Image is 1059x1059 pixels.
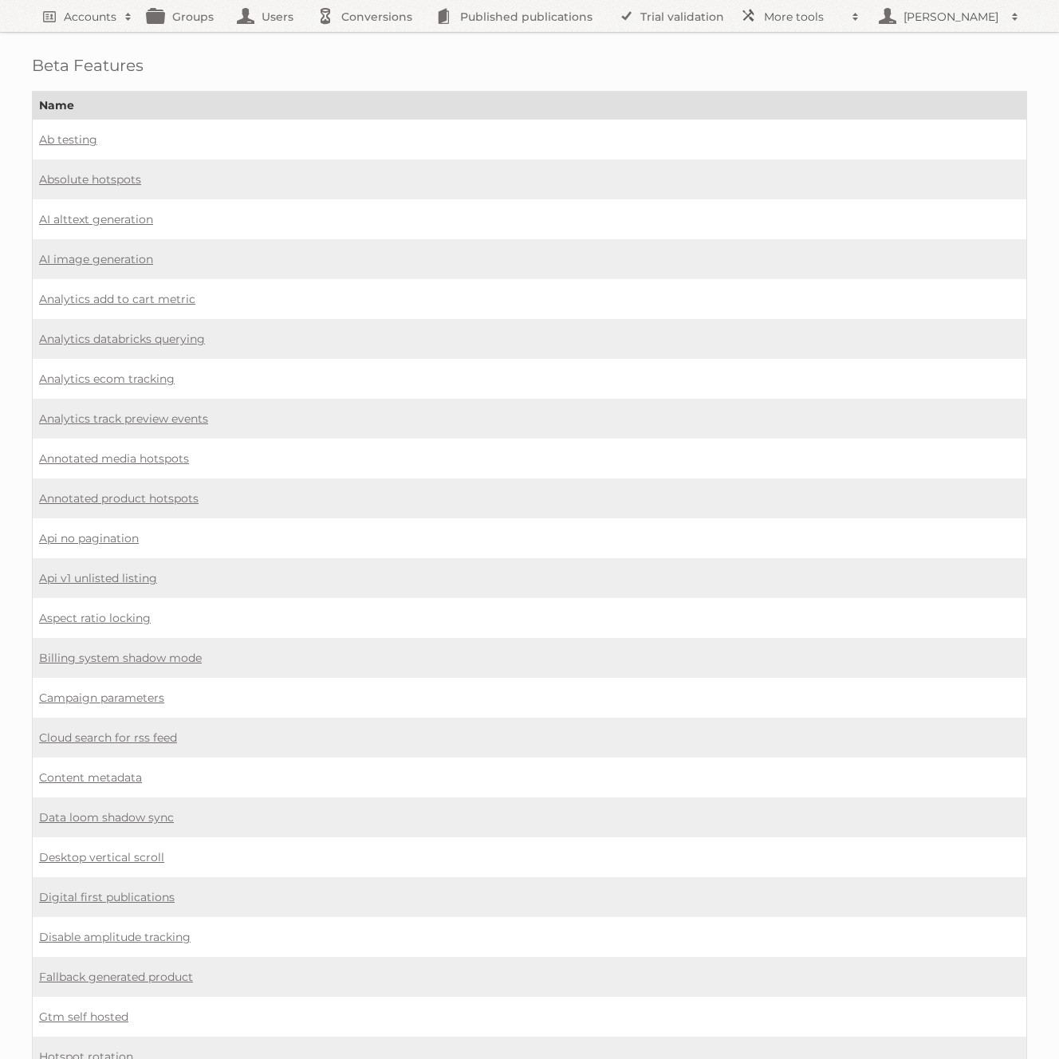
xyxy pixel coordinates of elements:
a: Gtm self hosted [39,1010,128,1024]
a: Annotated product hotspots [39,491,199,506]
h2: Accounts [64,9,116,25]
h1: Beta Features [32,56,1027,75]
a: Data loom shadow sync [39,810,174,825]
a: Absolute hotspots [39,172,141,187]
a: Ab testing [39,132,97,147]
a: Disable amplitude tracking [39,930,191,944]
a: AI alttext generation [39,212,153,226]
a: Analytics databricks querying [39,332,205,346]
th: Name [33,92,1027,120]
a: Analytics add to cart metric [39,292,195,306]
a: Billing system shadow mode [39,651,202,665]
h2: [PERSON_NAME] [900,9,1003,25]
a: Aspect ratio locking [39,611,151,625]
a: Analytics ecom tracking [39,372,175,386]
h2: More tools [764,9,844,25]
a: Analytics track preview events [39,411,208,426]
a: Fallback generated product [39,970,193,984]
a: Campaign parameters [39,691,164,705]
a: Digital first publications [39,890,175,904]
a: Api v1 unlisted listing [39,571,157,585]
a: Annotated media hotspots [39,451,189,466]
a: AI image generation [39,252,153,266]
a: Api no pagination [39,531,139,545]
a: Desktop vertical scroll [39,850,164,864]
a: Content metadata [39,770,142,785]
a: Cloud search for rss feed [39,730,177,745]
